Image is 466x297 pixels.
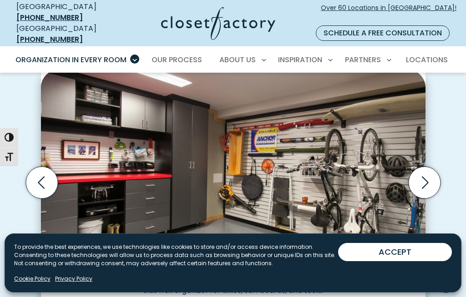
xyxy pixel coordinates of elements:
img: Custom garage slatwall organizer for bikes, surf boards, and tools [41,69,425,279]
button: Previous slide [22,163,61,202]
a: Cookie Policy [14,275,51,283]
a: Privacy Policy [55,275,92,283]
button: ACCEPT [338,243,452,261]
img: Closet Factory Logo [161,7,275,40]
a: Schedule a Free Consultation [316,25,450,41]
nav: Primary Menu [9,47,457,73]
button: Next slide [405,163,444,202]
span: Over 60 Locations in [GEOGRAPHIC_DATA]! [321,3,456,22]
a: [PHONE_NUMBER] [16,34,83,45]
a: [PHONE_NUMBER] [16,12,83,23]
span: About Us [219,54,256,65]
div: [GEOGRAPHIC_DATA] [16,1,116,23]
span: Our Process [152,54,202,65]
span: Inspiration [278,54,322,65]
span: Organization in Every Room [15,54,127,65]
span: Partners [345,54,381,65]
div: [GEOGRAPHIC_DATA] [16,23,116,45]
p: To provide the best experiences, we use technologies like cookies to store and/or access device i... [14,243,338,267]
span: Locations [406,54,448,65]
